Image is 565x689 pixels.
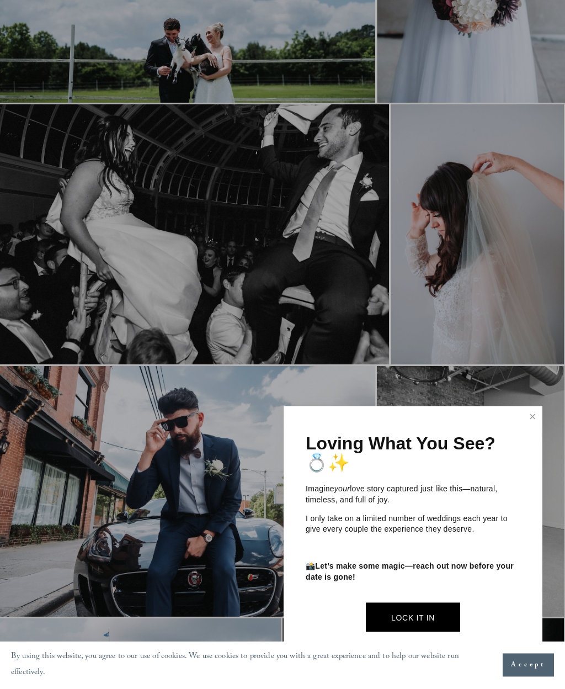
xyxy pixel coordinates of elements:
span: Accept [511,660,546,671]
a: Close [524,408,541,426]
strong: Let’s make some magic—reach out now before your date is gone! [306,561,516,581]
a: Lock It In [366,603,460,632]
h1: Loving What You See? 💍✨ [306,434,520,473]
button: Accept [503,654,554,677]
p: Imagine love story captured just like this—natural, timeless, and full of joy. [306,484,520,505]
p: By using this website, you agree to our use of cookies. We use cookies to provide you with a grea... [11,649,492,681]
p: I only take on a limited number of weddings each year to give every couple the experience they de... [306,513,520,535]
em: your [334,484,350,493]
p: 📸 [306,561,520,582]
